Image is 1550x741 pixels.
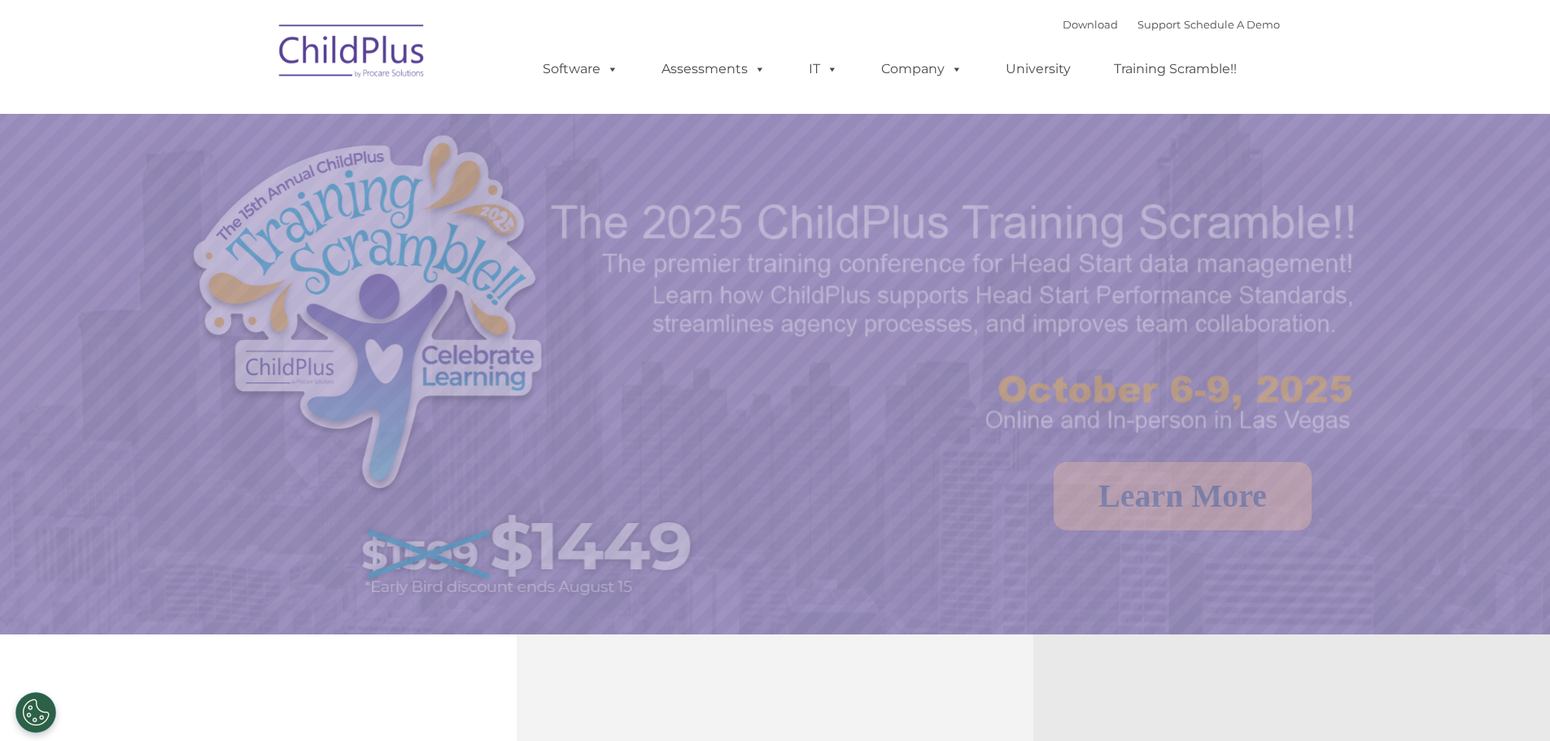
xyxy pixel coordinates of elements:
a: Support [1137,18,1181,31]
img: ChildPlus by Procare Solutions [271,13,434,94]
a: Download [1063,18,1118,31]
button: Cookies Settings [15,692,56,733]
font: | [1063,18,1280,31]
a: Company [865,53,979,85]
a: Schedule A Demo [1184,18,1280,31]
a: IT [792,53,854,85]
a: Learn More [1054,462,1312,530]
a: University [989,53,1087,85]
a: Software [526,53,635,85]
a: Training Scramble!! [1098,53,1253,85]
a: Assessments [645,53,782,85]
